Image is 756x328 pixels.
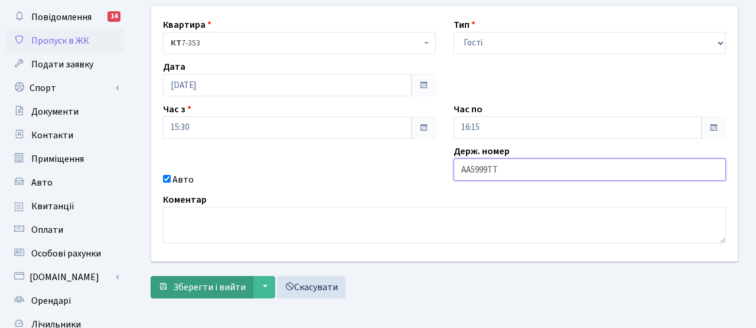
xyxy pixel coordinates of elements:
[6,100,124,124] a: Документи
[6,5,124,29] a: Повідомлення14
[163,102,191,116] label: Час з
[6,171,124,194] a: Авто
[6,76,124,100] a: Спорт
[6,194,124,218] a: Квитанції
[171,37,421,49] span: <b>КТ</b>&nbsp;&nbsp;&nbsp;&nbsp;7-353
[31,129,73,142] span: Контакти
[31,223,63,236] span: Оплати
[6,29,124,53] a: Пропуск в ЖК
[454,144,510,158] label: Держ. номер
[163,32,436,54] span: <b>КТ</b>&nbsp;&nbsp;&nbsp;&nbsp;7-353
[31,247,101,260] span: Особові рахунки
[454,158,726,181] input: AA0001AA
[163,18,211,32] label: Квартира
[6,147,124,171] a: Приміщення
[163,60,185,74] label: Дата
[31,34,89,47] span: Пропуск в ЖК
[454,18,475,32] label: Тип
[31,105,79,118] span: Документи
[151,276,253,298] button: Зберегти і вийти
[171,37,181,49] b: КТ
[31,294,71,307] span: Орендарі
[31,176,53,189] span: Авто
[163,193,207,207] label: Коментар
[172,173,194,187] label: Авто
[31,11,92,24] span: Повідомлення
[31,152,84,165] span: Приміщення
[31,58,93,71] span: Подати заявку
[6,218,124,242] a: Оплати
[31,200,74,213] span: Квитанції
[6,53,124,76] a: Подати заявку
[107,11,120,22] div: 14
[6,242,124,265] a: Особові рахунки
[454,102,483,116] label: Час по
[173,281,246,294] span: Зберегти і вийти
[6,265,124,289] a: [DOMAIN_NAME]
[6,289,124,313] a: Орендарі
[6,124,124,147] a: Контакти
[277,276,346,298] a: Скасувати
